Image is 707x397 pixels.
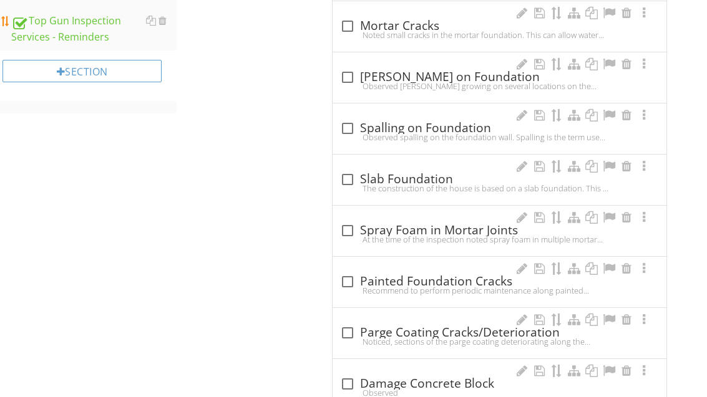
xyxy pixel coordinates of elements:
[11,13,177,44] div: Top Gun Inspection Services - Reminders
[340,234,659,244] div: At the time of the inspection noted spray foam in multiple mortar joints. This is a non-standard ...
[340,81,659,91] div: Observed [PERSON_NAME] growing on several locations on the block foundation wall. The existence o...
[2,60,162,82] div: Section
[340,285,659,295] div: Recommend to perform periodic maintenance along painted foundation. Cracks in the paint will allo...
[340,183,659,193] div: The construction of the house is based on a slab foundation. This is concrete poured on settle ea...
[340,337,659,347] div: Noticed, sections of the parge coating deteriorating along the foundation wall. These sections wi...
[340,132,659,142] div: Observed spalling on the foundation wall. Spalling is the term used to describe the effect water ...
[340,30,659,40] div: Noted small cracks in the mortar foundation. This can allow water infiltration which could lead t...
